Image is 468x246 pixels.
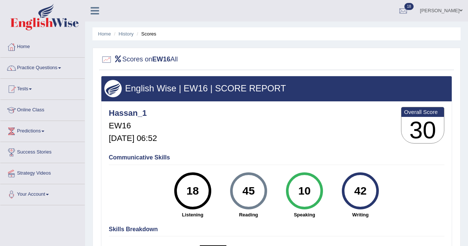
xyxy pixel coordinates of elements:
[224,211,273,218] strong: Reading
[291,175,318,206] div: 10
[0,100,85,118] a: Online Class
[0,121,85,139] a: Predictions
[280,211,329,218] strong: Speaking
[98,31,111,37] a: Home
[401,117,444,144] h3: 30
[119,31,134,37] a: History
[109,121,157,130] h5: EW16
[0,79,85,97] a: Tests
[0,142,85,161] a: Success Stories
[0,163,85,182] a: Strategy Videos
[404,3,414,10] span: 18
[235,175,262,206] div: 45
[0,37,85,55] a: Home
[109,109,157,118] h4: Hassan_1
[109,154,444,161] h4: Communicative Skills
[336,211,385,218] strong: Writing
[179,175,206,206] div: 18
[109,226,444,233] h4: Skills Breakdown
[0,58,85,76] a: Practice Questions
[404,109,441,115] b: Overall Score
[168,211,217,218] strong: Listening
[104,84,449,93] h3: English Wise | EW16 | SCORE REPORT
[135,30,156,37] li: Scores
[0,184,85,203] a: Your Account
[152,55,171,63] b: EW16
[347,175,374,206] div: 42
[109,134,157,143] h5: [DATE] 06:52
[101,54,178,65] h2: Scores on All
[104,80,122,97] img: wings.png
